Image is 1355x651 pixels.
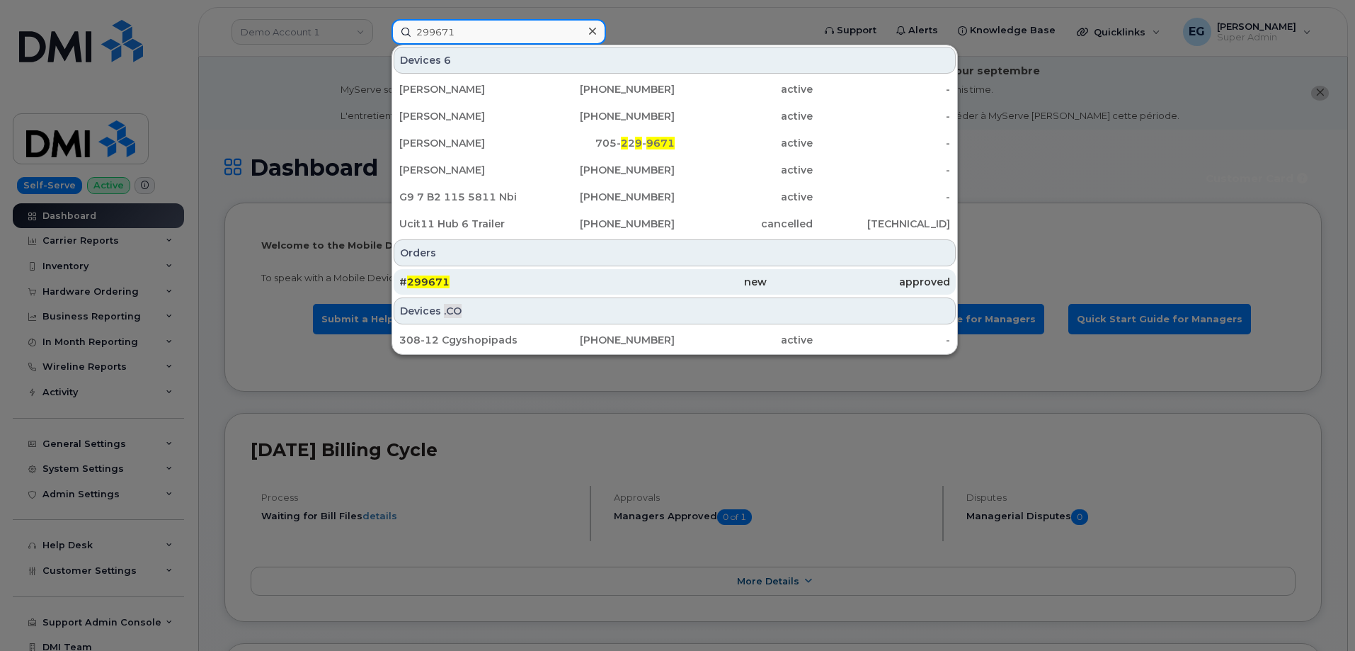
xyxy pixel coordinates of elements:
div: [PHONE_NUMBER] [537,190,675,204]
div: active [675,136,813,150]
a: [PERSON_NAME][PHONE_NUMBER]active- [394,157,956,183]
div: [TECHNICAL_ID] [813,217,951,231]
span: 2 [621,137,628,149]
div: [PERSON_NAME] [399,82,537,96]
div: [PHONE_NUMBER] [537,163,675,177]
div: [PERSON_NAME] [399,109,537,123]
div: approved [767,275,950,289]
a: #299671newapproved [394,269,956,295]
div: - [813,190,951,204]
span: .CO [444,304,462,318]
div: cancelled [675,217,813,231]
div: - [813,333,951,347]
div: Devices [394,47,956,74]
div: [PHONE_NUMBER] [537,109,675,123]
a: [PERSON_NAME][PHONE_NUMBER]active- [394,77,956,102]
span: 6 [444,53,451,67]
span: 299671 [407,276,450,288]
div: [PERSON_NAME] [399,163,537,177]
div: Devices [394,298,956,324]
div: - [813,82,951,96]
a: G9 7 B2 115 5811 Nbi[PHONE_NUMBER]active- [394,184,956,210]
div: 705- 2 - [537,136,675,150]
div: [PHONE_NUMBER] [537,217,675,231]
div: active [675,82,813,96]
div: new [583,275,766,289]
a: 308-12 Cgyshopipads[PHONE_NUMBER]active- [394,327,956,353]
div: [PHONE_NUMBER] [537,333,675,347]
a: [PERSON_NAME][PHONE_NUMBER]active- [394,103,956,129]
a: Ucit11 Hub 6 Trailer[PHONE_NUMBER]cancelled[TECHNICAL_ID] [394,211,956,237]
div: [PERSON_NAME] [399,136,537,150]
div: active [675,163,813,177]
div: G9 7 B2 115 5811 Nbi [399,190,537,204]
div: [PHONE_NUMBER] [537,82,675,96]
div: active [675,190,813,204]
div: active [675,333,813,347]
div: - [813,136,951,150]
div: # [399,275,583,289]
div: 308-12 Cgyshopipads [399,333,537,347]
div: active [675,109,813,123]
span: 9 [635,137,642,149]
div: Ucit11 Hub 6 Trailer [399,217,537,231]
div: Orders [394,239,956,266]
div: - [813,109,951,123]
span: 9671 [646,137,675,149]
a: [PERSON_NAME]705-229-9671active- [394,130,956,156]
div: - [813,163,951,177]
